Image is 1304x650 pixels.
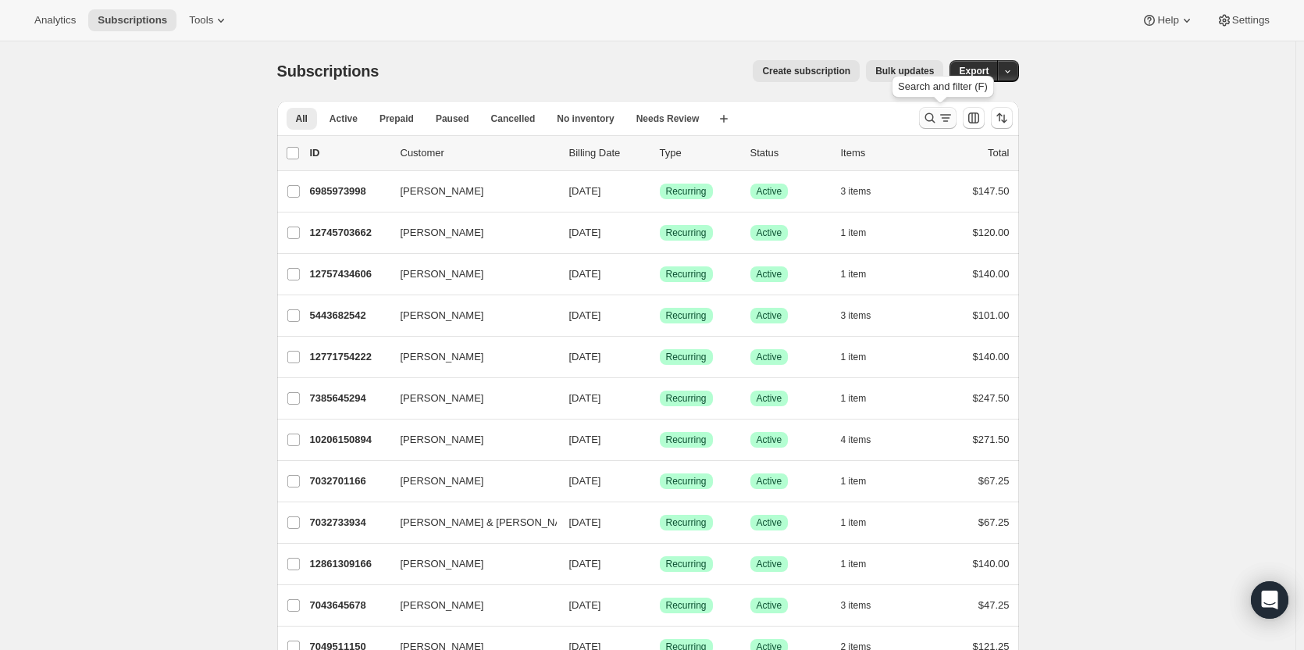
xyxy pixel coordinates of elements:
[757,516,782,529] span: Active
[310,556,388,572] p: 12861309166
[949,60,998,82] button: Export
[401,473,484,489] span: [PERSON_NAME]
[973,309,1010,321] span: $101.00
[310,263,1010,285] div: 12757434606[PERSON_NAME][DATE]SuccessRecurringSuccessActive1 item$140.00
[666,475,707,487] span: Recurring
[973,392,1010,404] span: $247.50
[1132,9,1203,31] button: Help
[841,305,889,327] button: 3 items
[660,145,738,161] div: Type
[310,222,1010,244] div: 12745703662[PERSON_NAME][DATE]SuccessRecurringSuccessActive1 item$120.00
[569,599,601,611] span: [DATE]
[757,599,782,612] span: Active
[569,309,601,321] span: [DATE]
[757,475,782,487] span: Active
[841,180,889,202] button: 3 items
[180,9,238,31] button: Tools
[841,387,884,409] button: 1 item
[841,268,867,280] span: 1 item
[569,268,601,280] span: [DATE]
[973,351,1010,362] span: $140.00
[757,185,782,198] span: Active
[569,558,601,570] span: [DATE]
[973,227,1010,238] span: $120.00
[762,65,850,77] span: Create subscription
[757,434,782,446] span: Active
[841,595,889,616] button: 3 items
[1157,14,1178,27] span: Help
[666,268,707,280] span: Recurring
[750,145,828,161] p: Status
[310,391,388,406] p: 7385645294
[25,9,85,31] button: Analytics
[841,145,919,161] div: Items
[988,145,1009,161] p: Total
[310,346,1010,368] div: 12771754222[PERSON_NAME][DATE]SuccessRecurringSuccessActive1 item$140.00
[1232,14,1270,27] span: Settings
[666,351,707,363] span: Recurring
[310,515,388,530] p: 7032733934
[666,185,707,198] span: Recurring
[310,266,388,282] p: 12757434606
[310,184,388,199] p: 6985973998
[666,516,707,529] span: Recurring
[841,553,884,575] button: 1 item
[841,222,884,244] button: 1 item
[841,346,884,368] button: 1 item
[666,309,707,322] span: Recurring
[310,305,1010,327] div: 5443682542[PERSON_NAME][DATE]SuccessRecurringSuccessActive3 items$101.00
[841,429,889,451] button: 4 items
[391,220,547,245] button: [PERSON_NAME]
[391,469,547,494] button: [PERSON_NAME]
[841,475,867,487] span: 1 item
[991,107,1013,129] button: Sort the results
[391,303,547,328] button: [PERSON_NAME]
[973,434,1010,445] span: $271.50
[711,108,736,130] button: Create new view
[841,309,871,322] span: 3 items
[757,351,782,363] span: Active
[841,599,871,612] span: 3 items
[841,227,867,239] span: 1 item
[310,145,388,161] p: ID
[310,473,388,489] p: 7032701166
[978,599,1010,611] span: $47.25
[569,516,601,528] span: [DATE]
[401,225,484,241] span: [PERSON_NAME]
[391,262,547,287] button: [PERSON_NAME]
[491,112,536,125] span: Cancelled
[310,349,388,365] p: 12771754222
[98,14,167,27] span: Subscriptions
[866,60,943,82] button: Bulk updates
[841,516,867,529] span: 1 item
[330,112,358,125] span: Active
[569,392,601,404] span: [DATE]
[569,434,601,445] span: [DATE]
[310,225,388,241] p: 12745703662
[569,185,601,197] span: [DATE]
[569,475,601,487] span: [DATE]
[757,392,782,405] span: Active
[841,512,884,534] button: 1 item
[973,185,1010,197] span: $147.50
[841,185,871,198] span: 3 items
[1207,9,1279,31] button: Settings
[379,112,414,125] span: Prepaid
[978,475,1010,487] span: $67.25
[963,107,985,129] button: Customize table column order and visibility
[401,145,557,161] p: Customer
[310,598,388,613] p: 7043645678
[636,112,700,125] span: Needs Review
[978,516,1010,528] span: $67.25
[666,599,707,612] span: Recurring
[34,14,76,27] span: Analytics
[310,595,1010,616] div: 7043645678[PERSON_NAME][DATE]SuccessRecurringSuccessActive3 items$47.25
[753,60,860,82] button: Create subscription
[310,308,388,323] p: 5443682542
[310,180,1010,202] div: 6985973998[PERSON_NAME][DATE]SuccessRecurringSuccessActive3 items$147.50
[88,9,176,31] button: Subscriptions
[569,351,601,362] span: [DATE]
[973,558,1010,570] span: $140.00
[973,268,1010,280] span: $140.00
[875,65,934,77] span: Bulk updates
